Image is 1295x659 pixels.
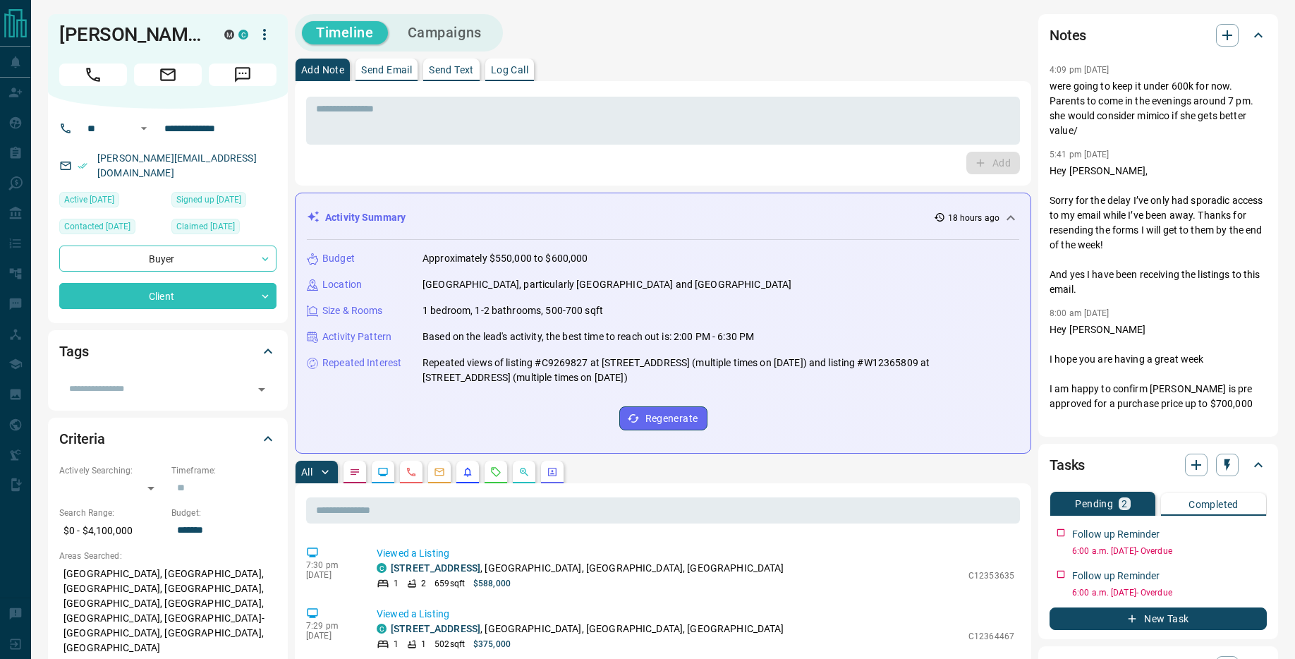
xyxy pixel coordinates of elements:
[1072,586,1267,599] p: 6:00 a.m. [DATE] - Overdue
[59,519,164,543] p: $0 - $4,100,000
[1188,500,1239,509] p: Completed
[391,622,784,636] p: , [GEOGRAPHIC_DATA], [GEOGRAPHIC_DATA], [GEOGRAPHIC_DATA]
[421,577,426,590] p: 2
[1072,545,1267,557] p: 6:00 a.m. [DATE] - Overdue
[377,624,387,634] div: condos.ca
[171,192,276,212] div: Tue Jun 12 2018
[422,329,754,344] p: Based on the lead's activity, the best time to reach out is: 2:00 PM - 6:30 PM
[302,21,388,44] button: Timeline
[171,507,276,519] p: Budget:
[948,212,999,224] p: 18 hours ago
[78,161,87,171] svg: Email Verified
[59,246,276,272] div: Buyer
[64,193,114,207] span: Active [DATE]
[462,466,473,478] svg: Listing Alerts
[1050,24,1086,47] h2: Notes
[306,631,355,641] p: [DATE]
[473,577,511,590] p: $588,000
[306,560,355,570] p: 7:30 pm
[394,638,399,651] p: 1
[1050,322,1267,515] p: Hey [PERSON_NAME] I hope you are having a great week I am happy to confirm [PERSON_NAME] is pre a...
[406,466,417,478] svg: Calls
[422,356,1019,385] p: Repeated views of listing #C9269827 at [STREET_ADDRESS] (multiple times on [DATE]) and listing #W...
[349,466,360,478] svg: Notes
[59,550,276,562] p: Areas Searched:
[421,638,426,651] p: 1
[1121,499,1127,509] p: 2
[59,192,164,212] div: Wed Sep 03 2025
[377,563,387,573] div: condos.ca
[619,406,707,430] button: Regenerate
[1050,150,1109,159] p: 5:41 pm [DATE]
[377,546,1014,561] p: Viewed a Listing
[59,283,276,309] div: Client
[322,303,383,318] p: Size & Rooms
[394,21,496,44] button: Campaigns
[176,219,235,234] span: Claimed [DATE]
[518,466,530,478] svg: Opportunities
[59,507,164,519] p: Search Range:
[1072,569,1160,584] p: Follow up Reminder
[394,577,399,590] p: 1
[171,219,276,238] div: Tue Jun 12 2018
[1050,454,1085,476] h2: Tasks
[429,65,474,75] p: Send Text
[135,120,152,137] button: Open
[361,65,412,75] p: Send Email
[238,30,248,40] div: condos.ca
[224,30,234,40] div: mrloft.ca
[422,277,791,292] p: [GEOGRAPHIC_DATA], particularly [GEOGRAPHIC_DATA] and [GEOGRAPHIC_DATA]
[306,621,355,631] p: 7:29 pm
[490,466,501,478] svg: Requests
[301,467,312,477] p: All
[301,65,344,75] p: Add Note
[252,380,272,399] button: Open
[322,277,362,292] p: Location
[1050,65,1109,75] p: 4:09 pm [DATE]
[59,64,127,86] span: Call
[322,329,391,344] p: Activity Pattern
[306,570,355,580] p: [DATE]
[491,65,528,75] p: Log Call
[391,562,480,574] a: [STREET_ADDRESS]
[1050,79,1267,138] p: were going to keep it under 600k for now. Parents to come in the evenings around 7 pm. she would ...
[1075,499,1113,509] p: Pending
[64,219,130,234] span: Contacted [DATE]
[391,561,784,576] p: , [GEOGRAPHIC_DATA], [GEOGRAPHIC_DATA], [GEOGRAPHIC_DATA]
[1050,18,1267,52] div: Notes
[434,466,445,478] svg: Emails
[434,638,465,651] p: 502 sqft
[434,577,465,590] p: 659 sqft
[377,607,1014,622] p: Viewed a Listing
[1050,607,1267,630] button: New Task
[171,464,276,477] p: Timeframe:
[97,152,257,179] a: [PERSON_NAME][EMAIL_ADDRESS][DOMAIN_NAME]
[473,638,511,651] p: $375,000
[1050,308,1109,318] p: 8:00 am [DATE]
[59,422,276,456] div: Criteria
[59,428,105,450] h2: Criteria
[59,219,164,238] div: Wed Aug 28 2024
[59,464,164,477] p: Actively Searching:
[422,303,603,318] p: 1 bedroom, 1-2 bathrooms, 500-700 sqft
[209,64,276,86] span: Message
[1072,527,1160,542] p: Follow up Reminder
[322,356,401,370] p: Repeated Interest
[547,466,558,478] svg: Agent Actions
[325,210,406,225] p: Activity Summary
[134,64,202,86] span: Email
[391,623,480,634] a: [STREET_ADDRESS]
[1050,164,1267,297] p: Hey [PERSON_NAME], Sorry for the delay I’ve only had sporadic access to my email while I’ve been ...
[322,251,355,266] p: Budget
[59,340,88,363] h2: Tags
[968,630,1014,643] p: C12364467
[968,569,1014,582] p: C12353635
[59,23,203,46] h1: [PERSON_NAME]
[377,466,389,478] svg: Lead Browsing Activity
[59,334,276,368] div: Tags
[1050,448,1267,482] div: Tasks
[307,205,1019,231] div: Activity Summary18 hours ago
[176,193,241,207] span: Signed up [DATE]
[422,251,588,266] p: Approximately $550,000 to $600,000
